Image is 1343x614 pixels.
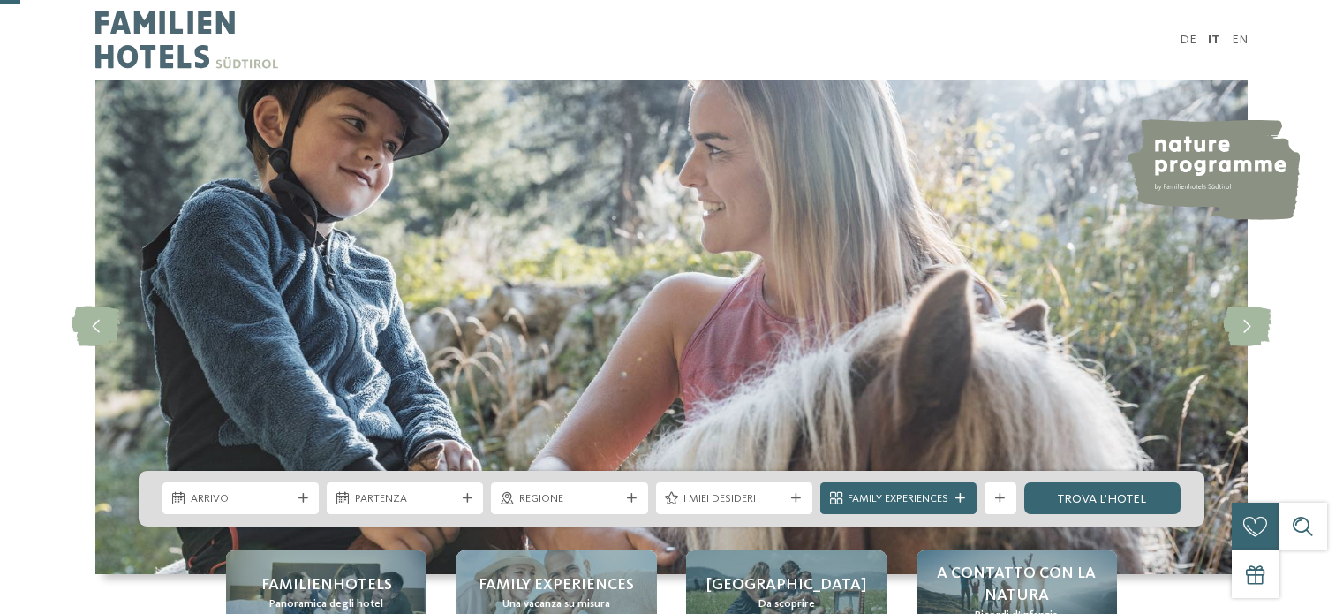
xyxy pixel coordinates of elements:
a: trova l’hotel [1024,482,1181,514]
span: I miei desideri [683,491,784,507]
a: EN [1232,34,1248,46]
span: Una vacanza su misura [502,596,610,612]
span: Partenza [355,491,456,507]
img: Family hotel Alto Adige: the happy family places! [95,80,1248,574]
span: Arrivo [191,491,291,507]
span: Da scoprire [758,596,815,612]
span: Family experiences [479,574,634,596]
span: Panoramica degli hotel [269,596,383,612]
span: [GEOGRAPHIC_DATA] [706,574,866,596]
span: Familienhotels [261,574,392,596]
a: IT [1208,34,1219,46]
a: DE [1180,34,1196,46]
span: Regione [519,491,620,507]
span: A contatto con la natura [932,563,1101,607]
span: Family Experiences [848,491,948,507]
img: nature programme by Familienhotels Südtirol [1125,119,1300,220]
